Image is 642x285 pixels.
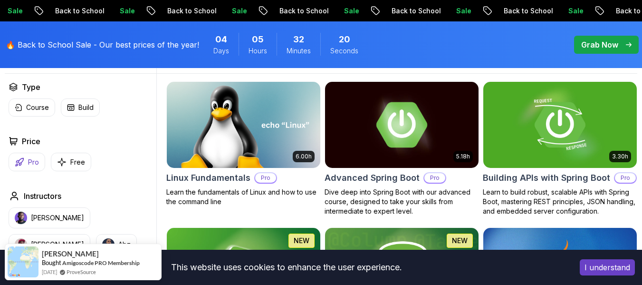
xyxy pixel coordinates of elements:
p: Back to School [373,6,438,16]
p: Sale [550,6,580,16]
button: Free [51,153,91,171]
p: NEW [452,236,468,246]
span: Seconds [330,46,358,56]
p: Dive deep into Spring Boot with our advanced course, designed to take your skills from intermedia... [325,187,479,216]
button: Accept cookies [580,259,635,275]
p: [PERSON_NAME] [31,213,84,223]
h2: Instructors [24,190,61,202]
a: Linux Fundamentals card6.00hLinux FundamentalsProLearn the fundamentals of Linux and how to use t... [166,81,321,206]
p: Sale [438,6,468,16]
p: Grab Now [581,39,618,50]
span: Days [213,46,229,56]
img: provesource social proof notification image [8,246,38,277]
a: Advanced Spring Boot card5.18hAdvanced Spring BootProDive deep into Spring Boot with our advanced... [325,81,479,216]
span: Hours [249,46,267,56]
img: instructor img [102,238,115,251]
p: Pro [28,157,39,167]
div: This website uses cookies to enhance the user experience. [7,257,565,278]
p: Learn the fundamentals of Linux and how to use the command line [166,187,321,206]
p: NEW [294,236,309,246]
a: Amigoscode PRO Membership [62,259,140,266]
p: Build [78,103,94,112]
button: instructor imgAbz [96,234,137,255]
span: [PERSON_NAME] [42,250,99,258]
p: Learn to build robust, scalable APIs with Spring Boot, mastering REST principles, JSON handling, ... [483,187,637,216]
h2: Price [22,136,40,147]
span: 4 Days [215,33,227,46]
p: Back to School [37,6,101,16]
p: Pro [255,173,276,183]
img: Linux Fundamentals card [167,82,320,168]
h2: Building APIs with Spring Boot [483,171,610,185]
p: Course [26,103,49,112]
button: Build [61,98,100,117]
p: 🔥 Back to School Sale - Our best prices of the year! [6,39,199,50]
p: Sale [213,6,244,16]
p: Sale [101,6,132,16]
a: Building APIs with Spring Boot card3.30hBuilding APIs with Spring BootProLearn to build robust, s... [483,81,637,216]
span: 20 Seconds [339,33,350,46]
span: [DATE] [42,268,57,276]
p: 3.30h [612,153,628,160]
p: [PERSON_NAME] [31,240,84,249]
span: Bought [42,259,61,266]
button: Pro [9,153,45,171]
img: Building APIs with Spring Boot card [483,82,637,168]
img: Advanced Spring Boot card [325,82,479,168]
p: Free [70,157,85,167]
h2: Linux Fundamentals [166,171,250,185]
p: Pro [615,173,636,183]
p: Sale [326,6,356,16]
p: Abz [118,240,131,249]
img: instructor img [15,238,27,251]
p: Back to School [261,6,326,16]
button: instructor img[PERSON_NAME] [9,234,90,255]
button: instructor img[PERSON_NAME] [9,207,90,228]
span: Minutes [287,46,311,56]
img: instructor img [15,212,27,224]
p: 6.00h [296,153,312,160]
button: Course [9,98,55,117]
p: Back to School [485,6,550,16]
h2: Type [22,81,40,93]
p: Pro [424,173,445,183]
p: Back to School [149,6,213,16]
p: 5.18h [456,153,470,160]
span: 32 Minutes [293,33,304,46]
h2: Advanced Spring Boot [325,171,420,185]
a: ProveSource [67,268,96,276]
span: 5 Hours [252,33,264,46]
